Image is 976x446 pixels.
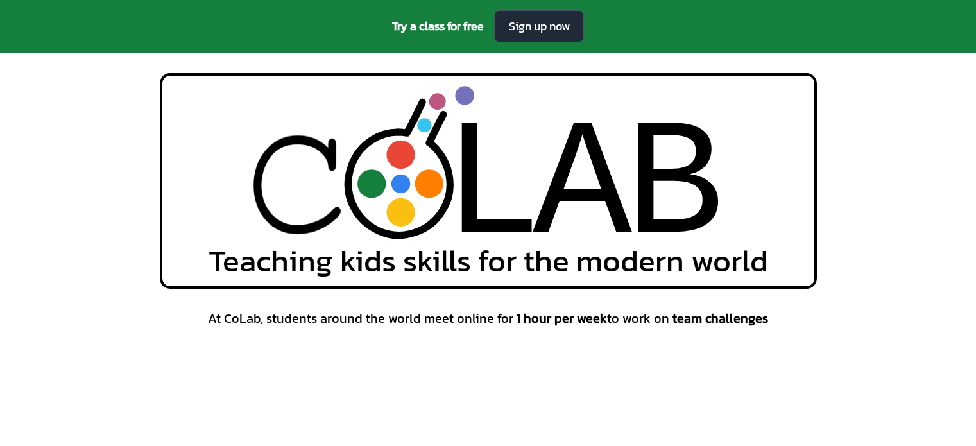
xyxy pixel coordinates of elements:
[672,309,768,328] span: team challenges
[494,10,584,42] a: Sign up now
[208,309,768,327] span: At CoLab, students around the world meet online for to work on
[625,89,724,287] div: B
[209,245,768,276] span: Teaching kids skills for the modern world
[443,89,542,287] div: L
[533,89,632,287] div: A
[392,17,484,35] span: Try a class for free
[517,309,607,328] span: 1 hour per week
